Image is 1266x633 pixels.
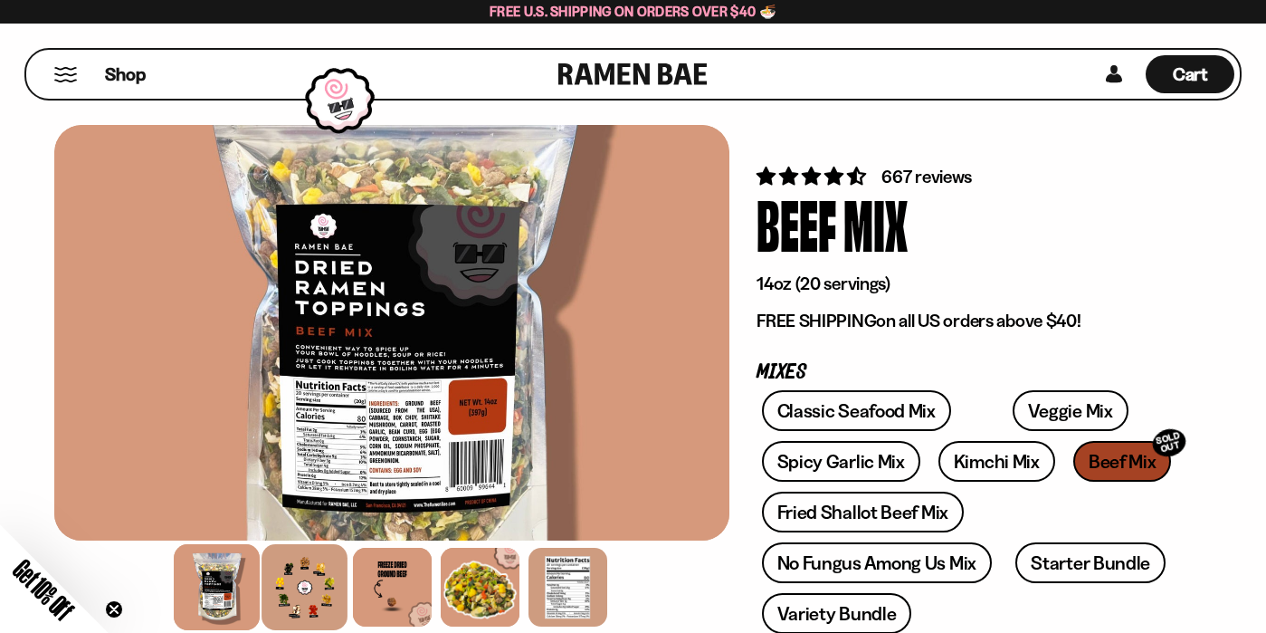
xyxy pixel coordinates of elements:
[105,62,146,87] span: Shop
[757,165,870,187] span: 4.64 stars
[938,441,1055,482] a: Kimchi Mix
[843,189,908,257] div: Mix
[762,390,951,431] a: Classic Seafood Mix
[881,166,972,187] span: 667 reviews
[757,189,836,257] div: Beef
[8,554,79,625] span: Get 10% Off
[762,441,920,482] a: Spicy Garlic Mix
[757,310,876,331] strong: FREE SHIPPING
[762,542,992,583] a: No Fungus Among Us Mix
[757,273,1185,295] p: 14oz (20 servings)
[757,310,1185,332] p: on all US orders above $40!
[762,492,964,532] a: Fried Shallot Beef Mix
[757,364,1185,381] p: Mixes
[105,600,123,619] button: Close teaser
[53,67,78,82] button: Mobile Menu Trigger
[490,3,776,20] span: Free U.S. Shipping on Orders over $40 🍜
[105,55,146,93] a: Shop
[1146,50,1234,99] a: Cart
[1015,542,1166,583] a: Starter Bundle
[1013,390,1128,431] a: Veggie Mix
[1173,63,1208,85] span: Cart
